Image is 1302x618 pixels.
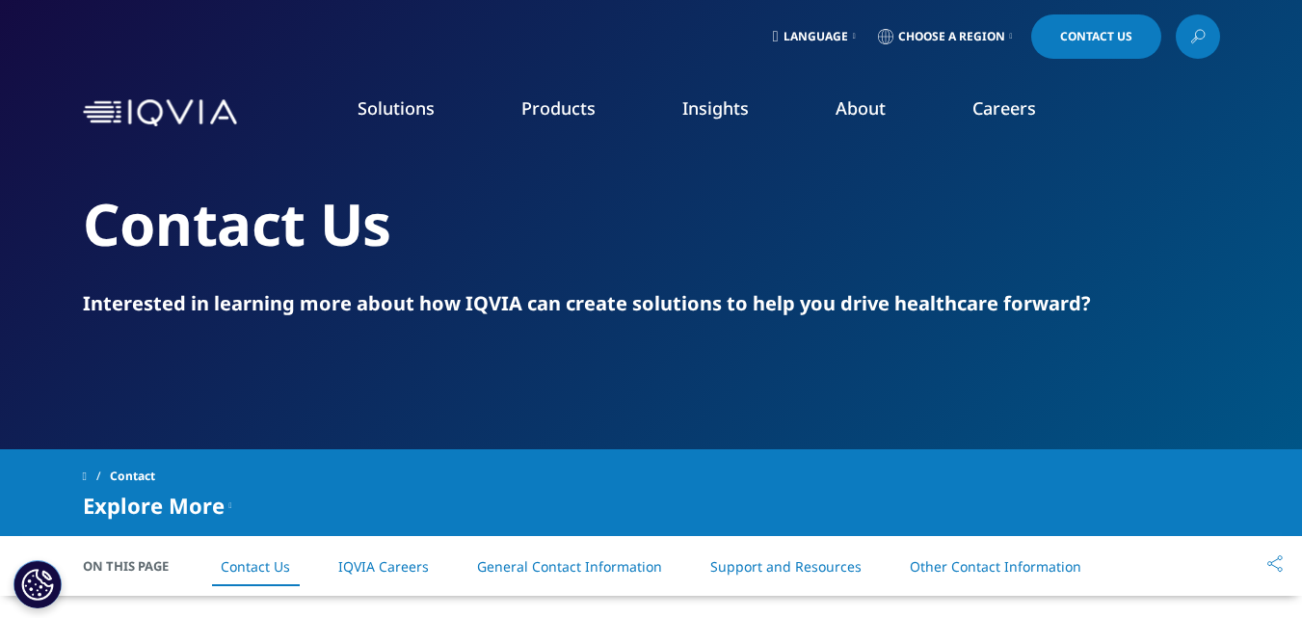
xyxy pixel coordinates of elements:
[358,96,435,120] a: Solutions
[784,29,848,44] span: Language
[83,188,1220,260] h2: Contact Us
[221,557,290,576] a: Contact Us
[477,557,662,576] a: General Contact Information
[710,557,862,576] a: Support and Resources
[1031,14,1161,59] a: Contact Us
[972,96,1036,120] a: Careers
[83,99,237,127] img: IQVIA Healthcare Information Technology and Pharma Clinical Research Company
[110,459,155,494] span: Contact
[83,290,1220,317] div: Interested in learning more about how IQVIA can create solutions to help you drive healthcare for...
[83,556,189,576] span: On This Page
[13,560,62,608] button: Cookie Settings
[898,29,1005,44] span: Choose a Region
[521,96,596,120] a: Products
[910,557,1081,576] a: Other Contact Information
[338,557,429,576] a: IQVIA Careers
[836,96,886,120] a: About
[682,96,749,120] a: Insights
[245,67,1220,158] nav: Primary
[1060,31,1132,42] span: Contact Us
[83,494,225,517] span: Explore More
